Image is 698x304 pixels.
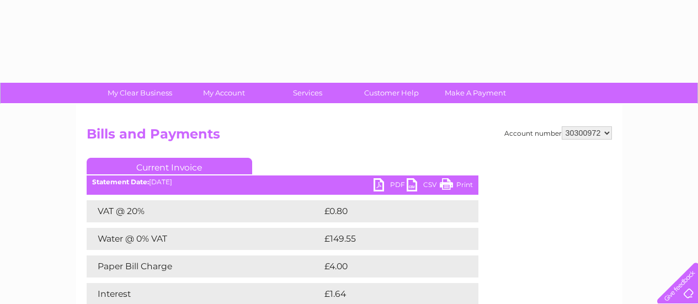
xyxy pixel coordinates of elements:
a: My Clear Business [94,83,185,103]
td: £4.00 [322,255,453,278]
td: Water @ 0% VAT [87,228,322,250]
a: PDF [374,178,407,194]
b: Statement Date: [92,178,149,186]
td: £149.55 [322,228,458,250]
a: Make A Payment [430,83,521,103]
td: VAT @ 20% [87,200,322,222]
a: CSV [407,178,440,194]
a: Print [440,178,473,194]
h2: Bills and Payments [87,126,612,147]
div: Account number [504,126,612,140]
td: Paper Bill Charge [87,255,322,278]
a: Current Invoice [87,158,252,174]
div: [DATE] [87,178,478,186]
a: Customer Help [346,83,437,103]
td: £0.80 [322,200,453,222]
a: Services [262,83,353,103]
a: My Account [178,83,269,103]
